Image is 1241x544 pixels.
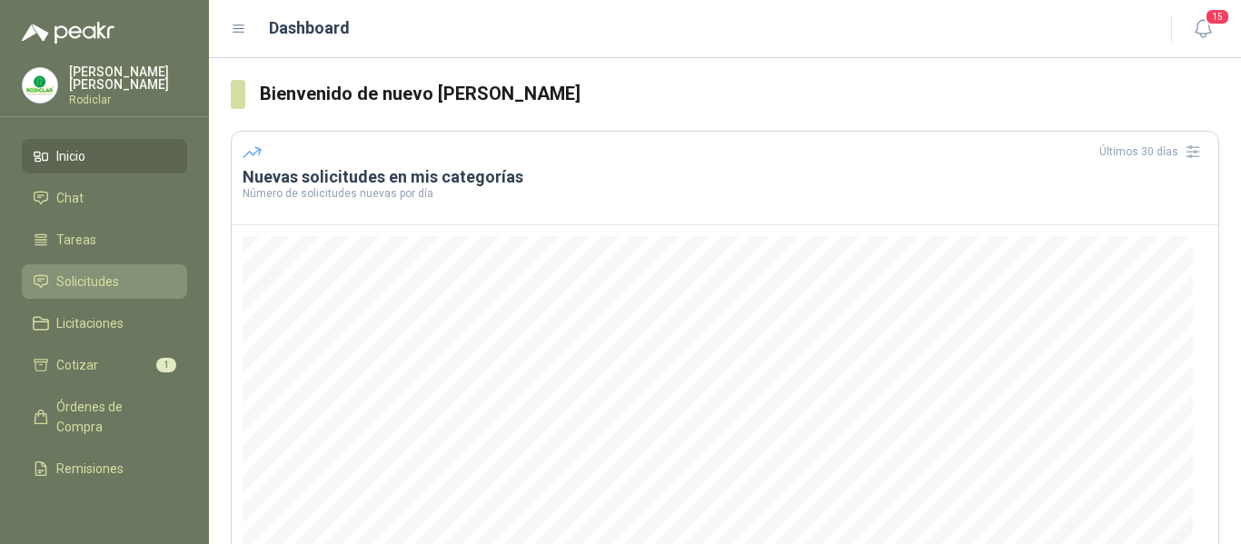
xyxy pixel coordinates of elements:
h3: Nuevas solicitudes en mis categorías [243,166,1207,188]
p: [PERSON_NAME] [PERSON_NAME] [69,65,187,91]
span: 1 [156,358,176,372]
span: 15 [1205,8,1230,25]
span: Tareas [56,230,96,250]
a: Cotizar1 [22,348,187,382]
span: Cotizar [56,355,98,375]
button: 15 [1186,13,1219,45]
span: Licitaciones [56,313,124,333]
span: Solicitudes [56,272,119,292]
img: Logo peakr [22,22,114,44]
a: Licitaciones [22,306,187,341]
a: Solicitudes [22,264,187,299]
span: Órdenes de Compra [56,397,170,437]
span: Remisiones [56,459,124,479]
div: Últimos 30 días [1099,137,1207,166]
img: Company Logo [23,68,57,103]
a: Chat [22,181,187,215]
a: Configuración [22,493,187,528]
p: Rodiclar [69,94,187,105]
span: Chat [56,188,84,208]
h1: Dashboard [269,15,350,41]
h3: Bienvenido de nuevo [PERSON_NAME] [260,80,1219,108]
a: Tareas [22,223,187,257]
span: Inicio [56,146,85,166]
a: Inicio [22,139,187,173]
a: Remisiones [22,451,187,486]
a: Órdenes de Compra [22,390,187,444]
p: Número de solicitudes nuevas por día [243,188,1207,199]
